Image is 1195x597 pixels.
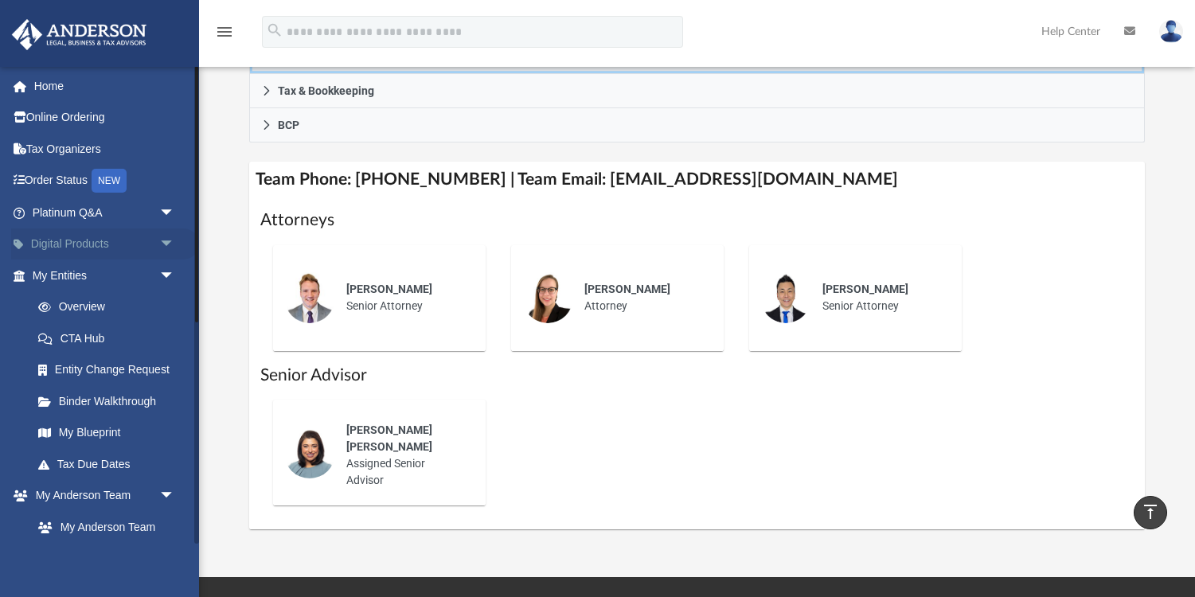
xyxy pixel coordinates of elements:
[1159,20,1183,43] img: User Pic
[11,102,199,134] a: Online Ordering
[159,197,191,229] span: arrow_drop_down
[346,283,432,295] span: [PERSON_NAME]
[159,259,191,292] span: arrow_drop_down
[22,385,199,417] a: Binder Walkthrough
[22,417,191,449] a: My Blueprint
[92,169,127,193] div: NEW
[11,165,199,197] a: Order StatusNEW
[11,228,199,260] a: Digital Productsarrow_drop_down
[1141,502,1160,521] i: vertical_align_top
[573,270,713,326] div: Attorney
[11,480,191,512] a: My Anderson Teamarrow_drop_down
[260,209,1134,232] h1: Attorneys
[249,74,1146,108] a: Tax & Bookkeeping
[22,291,199,323] a: Overview
[284,427,335,478] img: thumbnail
[22,448,199,480] a: Tax Due Dates
[811,270,951,326] div: Senior Attorney
[278,119,299,131] span: BCP
[11,259,199,291] a: My Entitiesarrow_drop_down
[584,283,670,295] span: [PERSON_NAME]
[249,162,1146,197] h4: Team Phone: [PHONE_NUMBER] | Team Email: [EMAIL_ADDRESS][DOMAIN_NAME]
[335,270,474,326] div: Senior Attorney
[249,108,1146,142] a: BCP
[22,354,199,386] a: Entity Change Request
[22,543,191,575] a: Anderson System
[266,21,283,39] i: search
[822,283,908,295] span: [PERSON_NAME]
[11,197,199,228] a: Platinum Q&Aarrow_drop_down
[159,228,191,261] span: arrow_drop_down
[278,85,374,96] span: Tax & Bookkeeping
[11,133,199,165] a: Tax Organizers
[522,272,573,323] img: thumbnail
[22,322,199,354] a: CTA Hub
[159,480,191,513] span: arrow_drop_down
[346,423,432,453] span: [PERSON_NAME] [PERSON_NAME]
[760,272,811,323] img: thumbnail
[284,272,335,323] img: thumbnail
[335,411,474,500] div: Assigned Senior Advisor
[215,22,234,41] i: menu
[215,30,234,41] a: menu
[11,70,199,102] a: Home
[22,511,183,543] a: My Anderson Team
[260,364,1134,387] h1: Senior Advisor
[7,19,151,50] img: Anderson Advisors Platinum Portal
[1134,496,1167,529] a: vertical_align_top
